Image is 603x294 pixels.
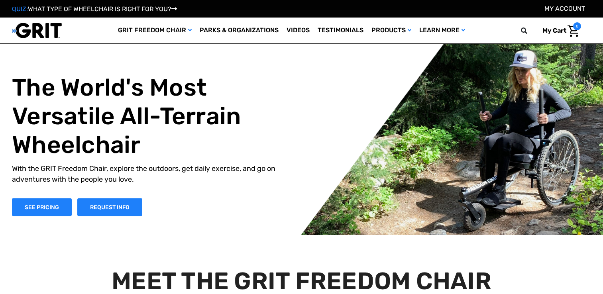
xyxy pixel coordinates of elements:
[12,5,28,13] span: QUIZ:
[77,198,142,216] a: Slide number 1, Request Information
[283,18,314,43] a: Videos
[114,18,196,43] a: GRIT Freedom Chair
[573,22,581,30] span: 0
[196,18,283,43] a: Parks & Organizations
[536,22,581,39] a: Cart with 0 items
[12,5,177,13] a: QUIZ:WHAT TYPE OF WHEELCHAIR IS RIGHT FOR YOU?
[568,25,579,37] img: Cart
[12,73,293,159] h1: The World's Most Versatile All-Terrain Wheelchair
[12,163,293,184] p: With the GRIT Freedom Chair, explore the outdoors, get daily exercise, and go on adventures with ...
[415,18,469,43] a: Learn More
[542,27,566,34] span: My Cart
[367,18,415,43] a: Products
[524,22,536,39] input: Search
[314,18,367,43] a: Testimonials
[12,22,62,39] img: GRIT All-Terrain Wheelchair and Mobility Equipment
[12,198,72,216] a: Shop Now
[544,5,585,12] a: Account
